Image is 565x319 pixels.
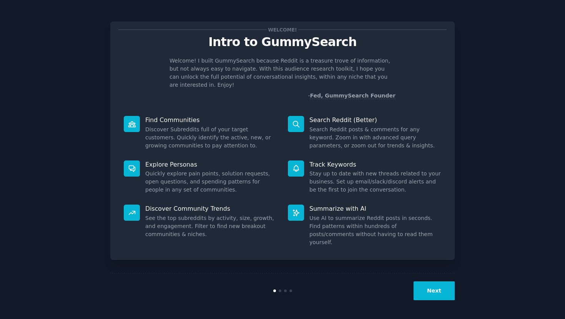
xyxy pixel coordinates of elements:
[309,126,441,150] dd: Search Reddit posts & comments for any keyword. Zoom in with advanced query parameters, or zoom o...
[310,93,395,99] a: Fed, GummySearch Founder
[308,92,395,100] div: -
[309,214,441,246] dd: Use AI to summarize Reddit posts in seconds. Find patterns within hundreds of posts/comments with...
[145,126,277,150] dd: Discover Subreddits full of your target customers. Quickly identify the active, new, or growing c...
[145,116,277,124] p: Find Communities
[309,170,441,194] dd: Stay up to date with new threads related to your business. Set up email/slack/discord alerts and ...
[414,281,455,300] button: Next
[309,116,441,124] p: Search Reddit (Better)
[267,26,298,34] span: Welcome!
[145,160,277,169] p: Explore Personas
[309,160,441,169] p: Track Keywords
[145,205,277,213] p: Discover Community Trends
[145,170,277,194] dd: Quickly explore pain points, solution requests, open questions, and spending patterns for people ...
[309,205,441,213] p: Summarize with AI
[118,35,447,49] p: Intro to GummySearch
[145,214,277,238] dd: See the top subreddits by activity, size, growth, and engagement. Filter to find new breakout com...
[169,57,395,89] p: Welcome! I built GummySearch because Reddit is a treasure trove of information, but not always ea...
